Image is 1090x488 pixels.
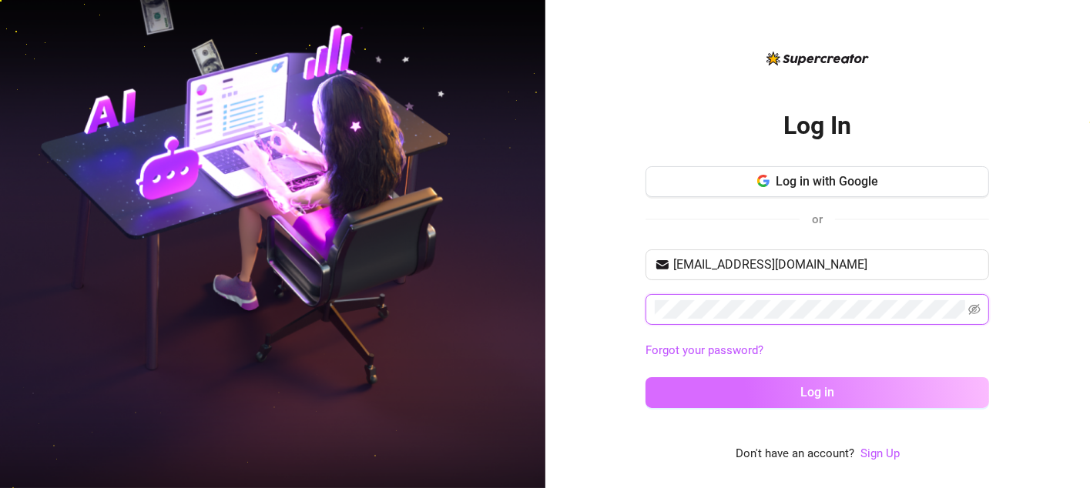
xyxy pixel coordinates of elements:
a: Forgot your password? [646,342,989,360]
input: Your email [673,256,980,274]
a: Sign Up [860,445,900,463]
span: or [812,212,823,226]
span: Don't have an account? [736,445,854,463]
a: Sign Up [860,446,900,460]
span: eye-invisible [968,303,981,316]
span: Log in with Google [776,174,878,189]
button: Log in [646,377,989,408]
h2: Log In [783,110,851,142]
button: Log in with Google [646,166,989,197]
img: logo-BBDzfeDw.svg [766,52,869,65]
span: Log in [800,385,834,399]
a: Forgot your password? [646,343,763,357]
